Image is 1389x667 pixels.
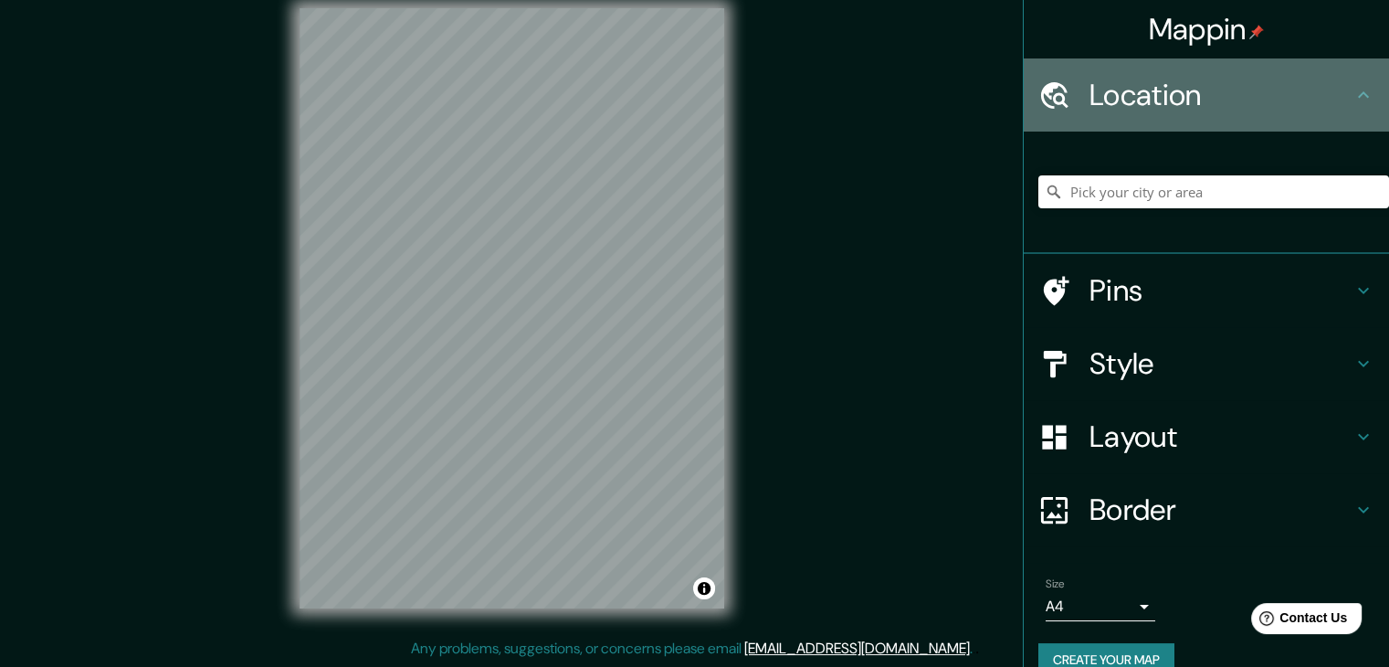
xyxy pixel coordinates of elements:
div: A4 [1046,592,1155,621]
button: Toggle attribution [693,577,715,599]
div: Style [1024,327,1389,400]
h4: Layout [1089,418,1352,455]
h4: Pins [1089,272,1352,309]
div: . [975,638,979,660]
label: Size [1046,577,1065,592]
h4: Style [1089,345,1352,382]
iframe: Help widget launcher [1226,596,1369,647]
div: Location [1024,58,1389,132]
input: Pick your city or area [1038,175,1389,208]
a: [EMAIL_ADDRESS][DOMAIN_NAME] [744,639,970,658]
p: Any problems, suggestions, or concerns please email . [411,638,973,660]
h4: Mappin [1149,11,1265,48]
h4: Border [1089,492,1352,528]
img: pin-icon.png [1249,25,1264,39]
div: Pins [1024,254,1389,327]
div: Layout [1024,400,1389,473]
div: Border [1024,473,1389,546]
canvas: Map [300,8,724,609]
h4: Location [1089,77,1352,113]
div: . [973,638,975,660]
